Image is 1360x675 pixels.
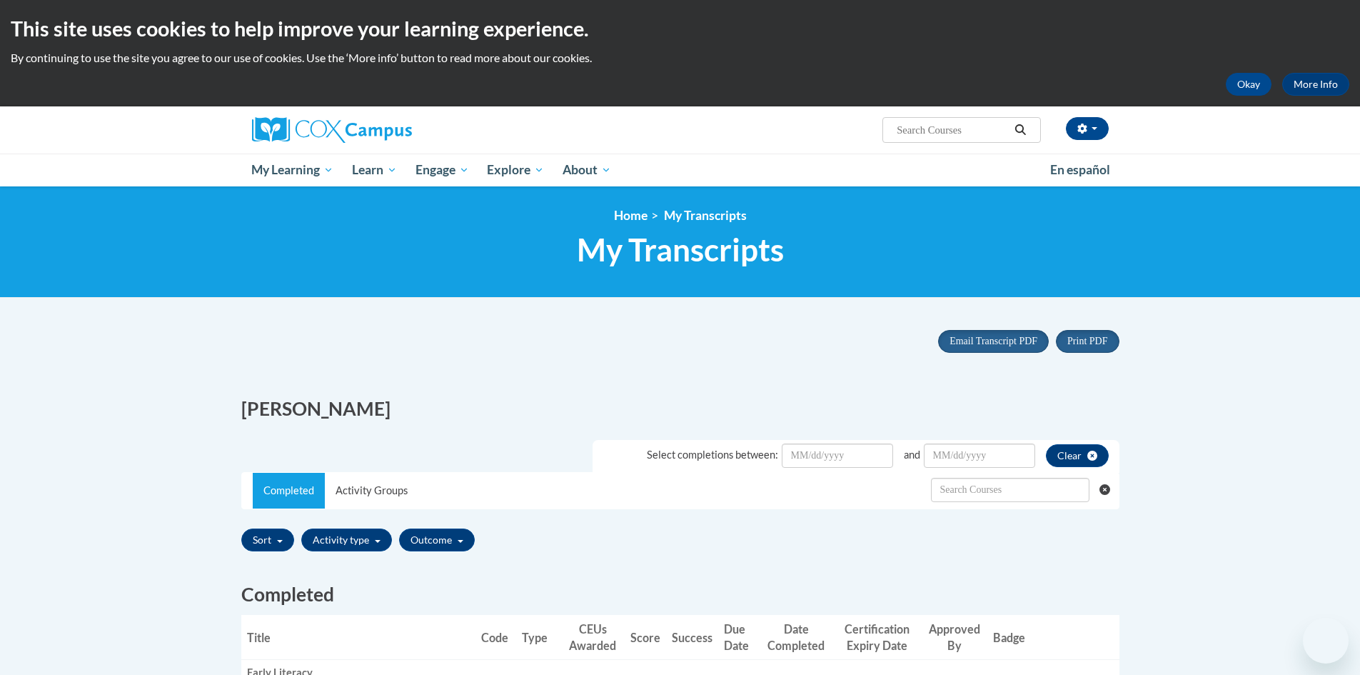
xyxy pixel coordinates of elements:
th: Badge [987,615,1031,660]
th: Title [241,615,476,660]
span: Email Transcript PDF [950,336,1037,346]
button: Activity type [301,529,392,551]
input: Search Withdrawn Transcripts [931,478,1089,502]
a: Cox Campus [252,117,523,143]
h2: This site uses cookies to help improve your learning experience. [11,14,1349,43]
th: CEUs Awarded [560,615,625,660]
th: Code [475,615,516,660]
button: Print PDF [1056,330,1119,353]
span: Learn [352,161,397,179]
a: Explore [478,154,553,186]
a: About [553,154,620,186]
button: Email Transcript PDF [938,330,1049,353]
h2: [PERSON_NAME] [241,396,670,422]
img: Cox Campus [252,117,412,143]
p: By continuing to use the site you agree to our use of cookies. Use the ‘More info’ button to read... [11,50,1349,66]
div: Main menu [231,154,1130,186]
th: Success [666,615,718,660]
a: Home [614,208,648,223]
span: My Transcripts [664,208,747,223]
span: and [904,449,920,461]
span: Engage [415,161,469,179]
button: Okay [1226,73,1271,96]
button: Search [1009,121,1031,139]
iframe: Button to launch messaging window [1303,618,1349,664]
a: My Learning [243,154,343,186]
button: Outcome [399,529,475,551]
input: Date Input [782,444,893,468]
span: My Learning [251,161,333,179]
th: Certification Expiry Date [833,615,922,660]
span: En español [1050,162,1110,177]
span: Print PDF [1067,336,1107,346]
span: Explore [487,161,544,179]
a: Learn [343,154,406,186]
input: Search Courses [895,121,1009,139]
a: Engage [406,154,478,186]
a: Activity Groups [325,473,418,509]
button: clear [1046,444,1109,467]
a: More Info [1282,73,1349,96]
input: Date Input [924,444,1035,468]
span: My Transcripts [577,231,784,269]
button: Sort [241,529,294,551]
span: About [563,161,611,179]
button: Clear searching [1099,473,1119,507]
a: En español [1041,155,1119,185]
h2: Completed [241,581,1119,608]
th: Approved By [922,615,987,660]
span: Select completions between: [647,449,778,461]
th: Actions [1031,615,1119,660]
th: Score [625,615,666,660]
button: Account Settings [1066,117,1109,140]
th: Date Completed [760,615,833,660]
a: Completed [253,473,325,509]
th: Type [516,615,560,660]
th: Due Date [718,615,759,660]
